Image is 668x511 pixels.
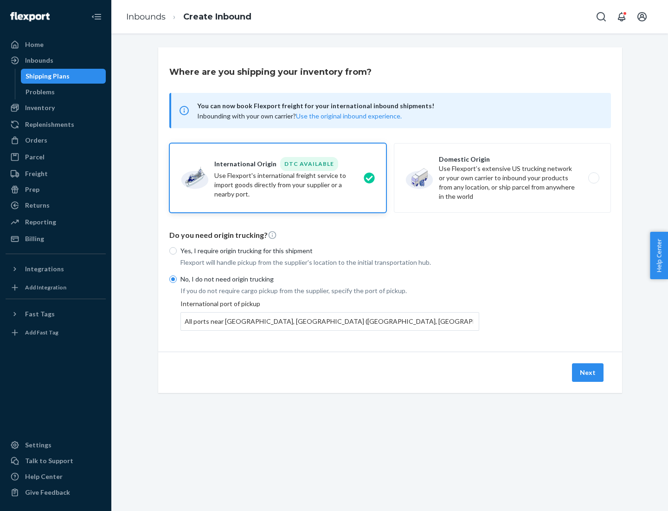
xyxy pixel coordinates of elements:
[25,309,55,319] div: Fast Tags
[6,133,106,148] a: Orders
[6,438,106,452] a: Settings
[650,232,668,279] button: Help Center
[180,299,479,331] div: International port of pickup
[169,247,177,255] input: Yes, I require origin trucking for this shipment
[180,286,479,295] p: If you do not require cargo pickup from the supplier, specify the port of pickup.
[180,258,479,267] p: Flexport will handle pickup from the supplier's location to the initial transportation hub.
[10,12,50,21] img: Flexport logo
[25,328,58,336] div: Add Fast Tag
[197,112,402,120] span: Inbounding with your own carrier?
[6,182,106,197] a: Prep
[6,215,106,229] a: Reporting
[6,280,106,295] a: Add Integration
[25,488,70,497] div: Give Feedback
[6,325,106,340] a: Add Fast Tag
[6,469,106,484] a: Help Center
[169,66,372,78] h3: Where are you shipping your inventory from?
[25,440,51,450] div: Settings
[26,87,55,97] div: Problems
[6,37,106,52] a: Home
[21,69,106,84] a: Shipping Plans
[25,103,55,112] div: Inventory
[25,40,44,49] div: Home
[25,152,45,162] div: Parcel
[6,53,106,68] a: Inbounds
[6,198,106,213] a: Returns
[25,283,66,291] div: Add Integration
[25,136,47,145] div: Orders
[6,485,106,500] button: Give Feedback
[6,150,106,164] a: Parcel
[296,111,402,121] button: Use the original inbound experience.
[25,56,53,65] div: Inbounds
[126,12,166,22] a: Inbounds
[6,100,106,115] a: Inventory
[633,7,651,26] button: Open account menu
[183,12,251,22] a: Create Inbound
[25,456,73,465] div: Talk to Support
[6,166,106,181] a: Freight
[6,262,106,276] button: Integrations
[119,3,259,31] ol: breadcrumbs
[180,246,479,255] p: Yes, I require origin trucking for this shipment
[25,120,74,129] div: Replenishments
[592,7,610,26] button: Open Search Box
[6,117,106,132] a: Replenishments
[572,363,604,382] button: Next
[25,234,44,243] div: Billing
[180,275,479,284] p: No, I do not need origin trucking
[26,72,70,81] div: Shipping Plans
[169,275,177,283] input: No, I do not need origin trucking
[87,7,106,26] button: Close Navigation
[25,169,48,178] div: Freight
[25,472,63,481] div: Help Center
[25,201,50,210] div: Returns
[197,100,600,111] span: You can now book Flexport freight for your international inbound shipments!
[6,231,106,246] a: Billing
[21,85,106,99] a: Problems
[25,217,56,227] div: Reporting
[612,7,631,26] button: Open notifications
[169,230,611,241] p: Do you need origin trucking?
[6,453,106,468] a: Talk to Support
[25,264,64,274] div: Integrations
[6,307,106,321] button: Fast Tags
[25,185,39,194] div: Prep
